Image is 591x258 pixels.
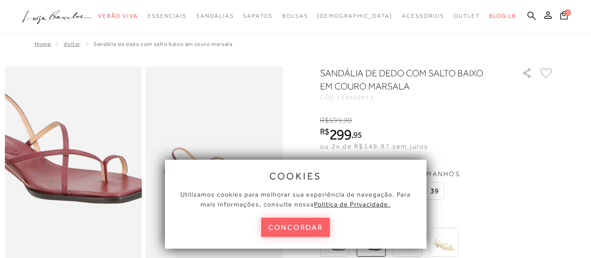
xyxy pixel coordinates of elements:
[317,7,392,25] a: noSubCategoriesText
[429,228,458,257] img: SANDÁLIA DE DEDO COM SALTO BAIXO EM COURO VERDE ALOE VERA
[557,10,570,23] button: 0
[329,116,342,125] span: 599
[98,7,138,25] a: noSubCategoriesText
[353,130,362,140] span: 95
[148,7,187,25] a: noSubCategoriesText
[320,142,428,150] span: ou 2x de R$149,97 sem juros
[489,7,516,25] a: BLOG LB
[314,200,391,208] a: Política de Privacidade.
[320,116,329,125] i: R$
[343,116,352,125] span: 90
[320,127,329,136] i: R$
[64,41,80,47] a: Voltar
[196,7,234,25] a: noSubCategoriesText
[320,95,507,100] div: CÓD:
[342,116,352,125] i: ,
[320,66,495,93] h1: SANDÁLIA DE DEDO COM SALTO BAIXO EM COURO MARSALA
[564,9,571,16] span: 0
[402,7,444,25] a: noSubCategoriesText
[243,13,272,19] span: Sapatos
[98,13,138,19] span: Verão Viva
[337,94,374,101] span: 138900014
[270,171,322,181] span: cookies
[35,41,50,47] a: Home
[320,217,554,223] span: Mais cores
[148,13,187,19] span: Essenciais
[282,13,308,19] span: Bolsas
[454,7,480,25] a: noSubCategoriesText
[93,41,232,47] span: SANDÁLIA DE DEDO COM SALTO BAIXO EM COURO MARSALA
[180,191,411,208] span: Utilizamos cookies para melhorar sua experiência de navegação. Para mais informações, consulte nossa
[196,13,234,19] span: Sandálias
[317,13,392,19] span: [DEMOGRAPHIC_DATA]
[351,131,362,139] i: ,
[243,7,272,25] a: noSubCategoriesText
[282,7,308,25] a: noSubCategoriesText
[489,13,516,19] span: BLOG LB
[454,13,480,19] span: Outlet
[329,126,351,143] span: 299
[402,13,444,19] span: Acessórios
[261,218,330,237] button: concordar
